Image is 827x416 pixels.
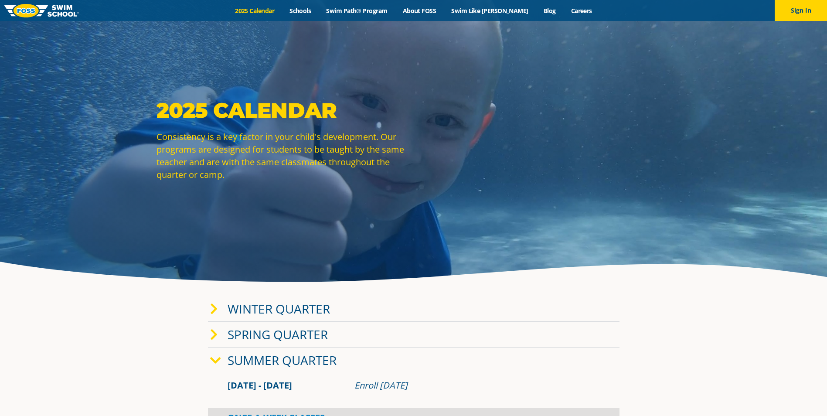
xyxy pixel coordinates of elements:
[228,379,292,391] span: [DATE] - [DATE]
[563,7,599,15] a: Careers
[444,7,536,15] a: Swim Like [PERSON_NAME]
[319,7,395,15] a: Swim Path® Program
[282,7,319,15] a: Schools
[354,379,600,392] div: Enroll [DATE]
[228,300,330,317] a: Winter Quarter
[228,326,328,343] a: Spring Quarter
[395,7,444,15] a: About FOSS
[228,7,282,15] a: 2025 Calendar
[228,352,337,368] a: Summer Quarter
[536,7,563,15] a: Blog
[4,4,79,17] img: FOSS Swim School Logo
[157,130,409,181] p: Consistency is a key factor in your child's development. Our programs are designed for students t...
[157,98,337,123] strong: 2025 Calendar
